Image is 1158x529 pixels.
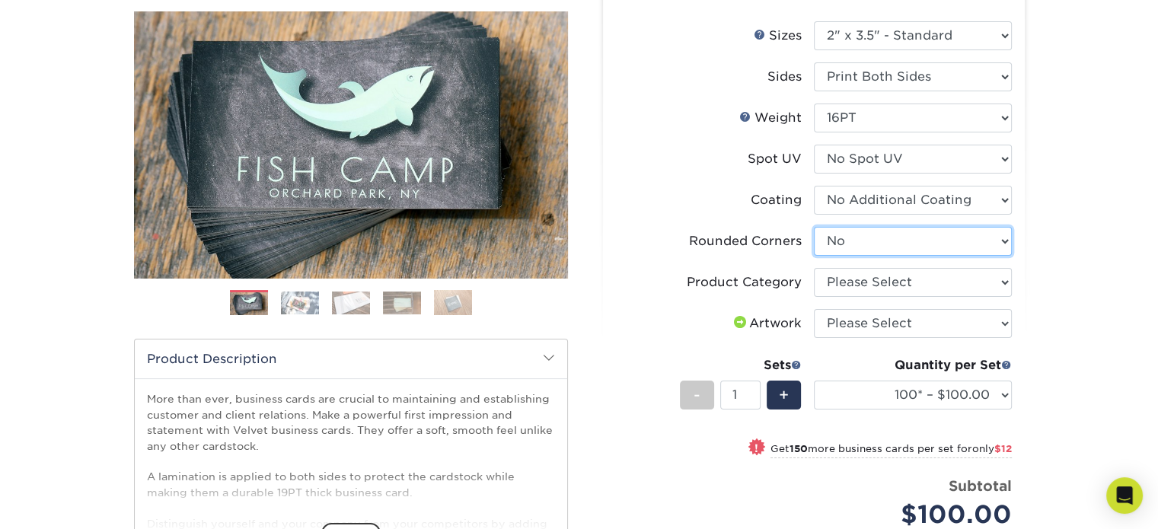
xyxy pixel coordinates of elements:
[754,440,758,456] span: !
[790,443,808,454] strong: 150
[994,443,1012,454] span: $12
[281,292,319,314] img: Business Cards 02
[731,314,802,333] div: Artwork
[739,109,802,127] div: Weight
[949,477,1012,494] strong: Subtotal
[767,68,802,86] div: Sides
[680,356,802,374] div: Sets
[434,290,472,316] img: Business Cards 05
[230,285,268,323] img: Business Cards 01
[972,443,1012,454] span: only
[751,191,802,209] div: Coating
[779,384,789,406] span: +
[135,339,567,378] h2: Product Description
[332,292,370,314] img: Business Cards 03
[383,292,421,314] img: Business Cards 04
[770,443,1012,458] small: Get more business cards per set for
[1106,477,1143,514] div: Open Intercom Messenger
[814,356,1012,374] div: Quantity per Set
[689,232,802,250] div: Rounded Corners
[754,27,802,45] div: Sizes
[687,273,802,292] div: Product Category
[694,384,700,406] span: -
[748,150,802,168] div: Spot UV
